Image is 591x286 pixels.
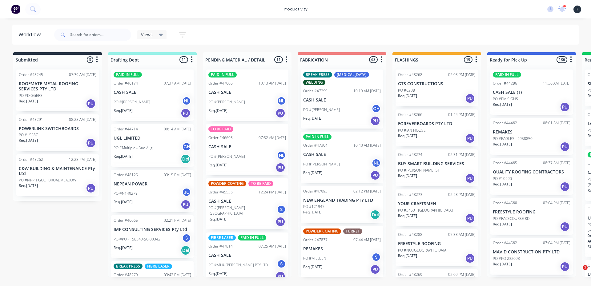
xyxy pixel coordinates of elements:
p: Req. [DATE] [493,181,512,187]
div: PU [560,102,570,112]
div: Order #44560 [493,200,517,206]
div: BREAK PRESS [114,264,143,269]
div: PAID IN FULL [303,134,332,140]
div: PU [275,271,285,281]
div: 07:37 AM [DATE] [164,81,191,86]
div: PU [560,182,570,192]
div: Order #48274 [398,152,422,157]
div: NL [277,96,286,105]
div: 08:37 AM [DATE] [543,160,570,166]
div: FIBRE LASER [145,264,172,269]
div: Order #4827302:28 PM [DATE]YOUR CRAFTSMENPO #3463 - [GEOGRAPHIC_DATA]Req.[DATE]PU [396,189,478,226]
div: WELDING [303,80,325,85]
div: Order #4826212:23 PM [DATE]C&W BUILDING & MAINTENANCE Pty LtdPO #RIPPIT GOLF BROADMEADOWReq.[DATE]PU [16,154,99,196]
p: PO #[PERSON_NAME] [303,161,340,167]
div: 12:23 PM [DATE] [69,157,96,162]
div: 09:14 AM [DATE] [164,126,191,132]
p: C&W BUILDING & MAINTENANCE Pty Ltd [19,166,96,177]
div: 07:25 AM [DATE] [259,244,286,249]
div: Order #4829108:28 AM [DATE]POWERLINK SWITCHBOARDSPO #15587Req.[DATE]PU [16,114,99,151]
p: Req. [DATE] [303,170,322,176]
div: S [182,233,191,243]
div: BREAK PRESS[MEDICAL_DATA]WELDINGOrder #4729910:19 AM [DATE]CASH SALEPO #[PERSON_NAME]CHReq.[DATE]PU [301,70,383,129]
div: PU [275,163,285,173]
div: PU [560,142,570,152]
p: PO #EAGLES - 2958850 [493,136,533,141]
div: PU [370,170,380,180]
div: PU [370,264,380,274]
p: Req. [DATE] [208,271,227,276]
div: PAID IN FULLOrder #4617407:37 AM [DATE]CASH SALEPO #[PERSON_NAME]NLReq.[DATE]PU [111,70,194,121]
div: Order #48245 [19,72,43,77]
div: PAID IN FULL [208,72,237,77]
p: PO #[PERSON_NAME] ST [398,168,440,173]
div: 02:12 PM [DATE] [353,189,381,194]
div: Order #4827402:31 PM [DATE]BUY SMART BUILDING SERVICESPO #[PERSON_NAME] STReq.[DATE]PU [396,149,478,186]
div: PU [181,200,191,209]
p: PO #C208 [398,88,415,93]
p: ROOFMATE METAL ROOFING SERVICES PTY LTD [19,81,96,92]
p: PO #3463 - [GEOGRAPHIC_DATA] [398,208,453,213]
p: Req. [DATE] [398,133,417,139]
p: Req. [DATE] [303,116,322,121]
div: PU [275,108,285,118]
div: POWDER COATINGTURRETOrder #4783707:44 AM [DATE]REMAKESPO #MILLEENSReq.[DATE]PU [301,226,383,277]
div: Order #44286 [493,81,517,86]
div: CH [372,104,381,113]
div: Order #4828807:33 AM [DATE]FREESTYLE ROOFINGPO #NO.[GEOGRAPHIC_DATA]Req.[DATE]PU [396,229,478,266]
div: PU [560,262,570,272]
p: PO #[PERSON_NAME] [208,154,245,159]
div: 02:04 PM [DATE] [543,200,570,206]
div: 08:01 AM [DATE] [543,120,570,126]
div: PU [465,93,475,103]
p: PO #[PERSON_NAME][GEOGRAPHIC_DATA] [208,205,277,216]
p: CASH SALE [114,90,191,95]
div: Del [181,245,191,255]
p: Req. [DATE] [208,162,227,168]
iframe: Intercom live chat [570,265,585,280]
p: CASH SALE [208,144,286,149]
div: 07:39 AM [DATE] [69,72,96,77]
p: PO #121947 [303,204,324,209]
div: Order #4606502:21 PM [DATE]IMF CONSULTING SERVICES Pty LtdPO #PO - 158543-SC-00342SReq.[DATE]Del [111,215,194,258]
div: FIBRE LASERPAID IN FULLOrder #4781407:25 AM [DATE]CASH SALEPO #AR & [PERSON_NAME] PTY LTDSReq.[DA... [206,232,288,284]
div: Order #48266 [398,112,422,117]
div: Order #4812503:15 PM [DATE]NEPEAN POWERPO #N140279JCReq.[DATE]PU [111,170,194,213]
div: PU [370,116,380,126]
div: PAID IN FULL [493,72,521,77]
div: POWDER COATING [208,181,246,186]
span: F [577,6,578,12]
div: Order #48269 [398,272,422,277]
p: PO #EM SIGNS [493,96,518,102]
div: TURRET [343,228,362,234]
p: PO #Multiple - Due Aug [114,145,152,151]
div: 10:13 AM [DATE] [259,81,286,86]
div: Del [370,210,380,220]
p: Req. [DATE] [398,253,417,259]
div: PU [86,99,96,109]
div: POWDER COATING [303,228,341,234]
div: 02:09 PM [DATE] [448,272,476,277]
p: FREESTYLE ROOFING [398,241,476,246]
div: NL [372,158,381,168]
p: PO #PO - 158543-SC-00342 [114,236,160,242]
p: Req. [DATE] [114,245,133,251]
div: 02:21 PM [DATE] [164,218,191,223]
p: CASH SALE (T) [493,90,570,95]
div: Order #48125 [114,172,138,178]
div: Order #44462 [493,120,517,126]
p: PO #DIGGERS [19,93,42,98]
div: TO BE PAID [208,126,233,132]
div: CH [182,142,191,151]
div: PU [465,173,475,183]
div: Order #44465 [493,160,517,166]
div: Order #48291 [19,117,43,122]
div: 10:19 AM [DATE] [353,88,381,94]
p: FREESTYLE ROOFING [493,209,570,215]
p: PO #10290 [493,176,512,181]
div: [MEDICAL_DATA] [334,72,369,77]
p: Req. [DATE] [493,221,512,227]
div: 10:40 AM [DATE] [353,143,381,148]
p: PO #AR & [PERSON_NAME] PTY LTD [208,262,268,268]
div: Order #45536 [208,189,233,195]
